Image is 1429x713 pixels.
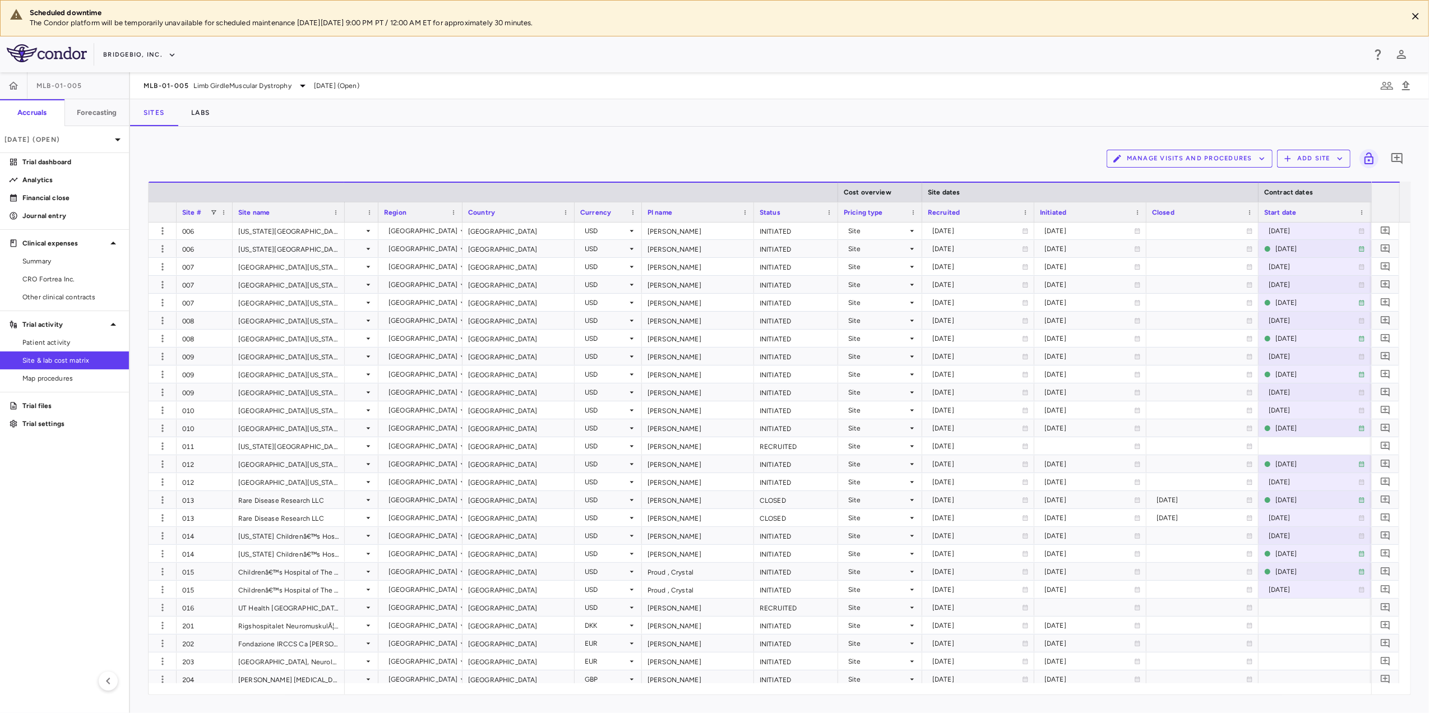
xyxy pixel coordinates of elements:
span: Region [384,209,406,216]
span: [DATE] (Open) [314,81,359,91]
span: This is the current site contract. [1264,294,1365,311]
div: [GEOGRAPHIC_DATA], Neurology Department [233,652,345,670]
div: [US_STATE] Childrenâ€™s Hospital [233,527,345,544]
svg: Add comment [1380,279,1391,290]
div: [GEOGRAPHIC_DATA] [389,240,458,258]
span: Pricing type [844,209,883,216]
div: [DATE] [932,365,1022,383]
div: [DATE] [932,222,1022,240]
p: [DATE] (Open) [4,135,111,145]
div: Site [848,294,908,312]
svg: Add comment [1380,512,1391,523]
span: Status [760,209,780,216]
svg: Add comment [1380,602,1391,613]
button: Add comment [1378,295,1393,310]
div: [GEOGRAPHIC_DATA][US_STATE], [GEOGRAPHIC_DATA] [233,365,345,383]
div: INITIATED [754,258,838,275]
button: BridgeBio, Inc. [103,46,176,64]
button: Add comment [1378,654,1393,669]
div: USD [585,330,627,348]
div: Childrenâ€™s Hospital of The Kingâ€™s Daughters [233,581,345,598]
div: [DATE] [932,240,1022,258]
button: Add comment [1378,402,1393,418]
span: Closed [1152,209,1174,216]
div: [GEOGRAPHIC_DATA] [463,473,575,490]
div: [PERSON_NAME] [642,670,754,688]
button: Add comment [1378,241,1393,256]
button: Add comment [1378,618,1393,633]
div: [GEOGRAPHIC_DATA] [389,330,458,348]
button: Add comment [1388,149,1407,168]
div: [GEOGRAPHIC_DATA] [463,527,575,544]
div: [GEOGRAPHIC_DATA] [463,617,575,634]
div: 202 [177,635,233,652]
svg: Add comment [1380,369,1391,379]
div: [GEOGRAPHIC_DATA] [389,365,458,383]
div: [PERSON_NAME] [642,240,754,257]
div: [GEOGRAPHIC_DATA] [463,652,575,670]
span: This is the current site contract. [1264,366,1365,382]
div: [GEOGRAPHIC_DATA][US_STATE] [233,419,345,437]
div: Site [848,365,908,383]
button: Add comment [1378,474,1393,489]
div: [PERSON_NAME] [642,330,754,347]
div: 016 [177,599,233,616]
div: 010 [177,401,233,419]
button: Add comment [1378,331,1393,346]
div: [DATE] [1269,348,1358,365]
button: Add comment [1378,546,1393,561]
div: [US_STATE][GEOGRAPHIC_DATA] [233,437,345,455]
p: Clinical expenses [22,238,107,248]
span: MLB-01-005 [144,81,189,90]
svg: Add comment [1380,620,1391,631]
svg: Add comment [1380,548,1391,559]
div: INITIATED [754,581,838,598]
svg: Add comment [1380,243,1391,254]
div: [GEOGRAPHIC_DATA] [463,635,575,652]
div: [GEOGRAPHIC_DATA] [389,294,458,312]
span: Map procedures [22,373,120,383]
div: INITIATED [754,670,838,688]
div: [PERSON_NAME] [642,276,754,293]
div: [GEOGRAPHIC_DATA][US_STATE], [GEOGRAPHIC_DATA] [233,383,345,401]
svg: Add comment [1380,530,1391,541]
div: [GEOGRAPHIC_DATA] [463,545,575,562]
div: [PERSON_NAME] [642,365,754,383]
div: [GEOGRAPHIC_DATA] [463,312,575,329]
span: MLB-01-005 [36,81,82,90]
div: [US_STATE][GEOGRAPHIC_DATA] [233,240,345,257]
div: [DATE] [932,401,1022,419]
button: Add comment [1378,492,1393,507]
div: [PERSON_NAME] [642,348,754,365]
div: USD [585,276,627,294]
div: 014 [177,545,233,562]
div: [GEOGRAPHIC_DATA] [463,365,575,383]
div: [DATE] [932,258,1022,276]
span: Contract dates [1264,188,1313,196]
div: Site [848,240,908,258]
div: [PERSON_NAME] [642,222,754,239]
div: CLOSED [754,509,838,526]
button: Add comment [1378,438,1393,453]
div: Scheduled downtime [30,8,1398,18]
div: INITIATED [754,527,838,544]
div: [GEOGRAPHIC_DATA] [389,348,458,365]
div: 009 [177,365,233,383]
div: USD [585,312,627,330]
div: [GEOGRAPHIC_DATA] [463,294,575,311]
div: [PERSON_NAME] [642,491,754,508]
div: [DATE] [1044,258,1134,276]
button: Add comment [1378,528,1393,543]
button: Add comment [1378,385,1393,400]
svg: Add comment [1380,225,1391,236]
svg: Add comment [1380,584,1391,595]
div: CLOSED [754,491,838,508]
svg: Add comment [1380,566,1391,577]
span: This is the current site contract. [1264,330,1365,346]
div: INITIATED [754,473,838,490]
div: Rare Disease Research LLC [233,491,345,508]
div: [GEOGRAPHIC_DATA] [389,276,458,294]
div: [GEOGRAPHIC_DATA][US_STATE] [233,473,345,490]
p: Trial activity [22,320,107,330]
button: Add comment [1378,420,1393,436]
